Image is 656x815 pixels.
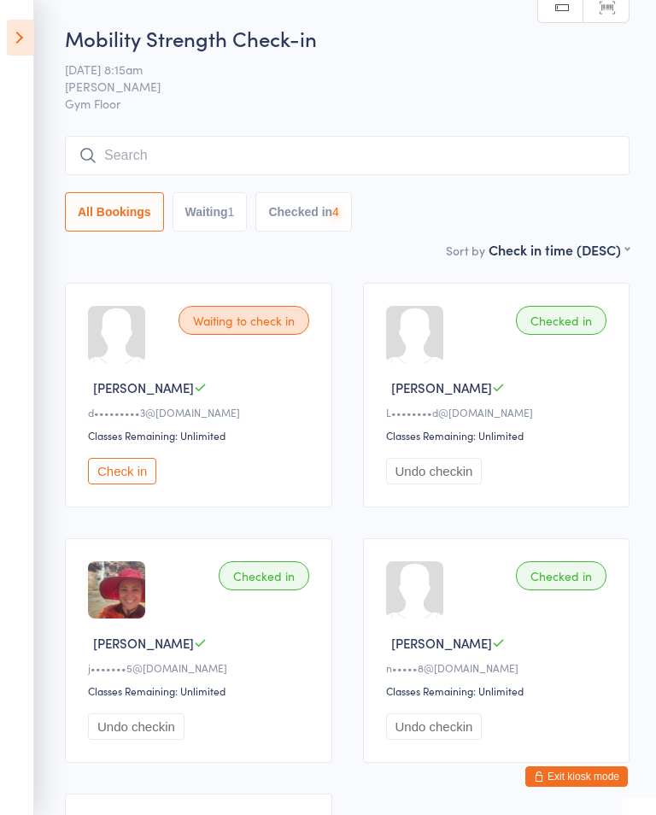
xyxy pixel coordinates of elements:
[525,766,628,787] button: Exit kiosk mode
[65,61,603,78] span: [DATE] 8:15am
[88,561,145,619] img: image1746328566.png
[516,561,606,590] div: Checked in
[386,660,612,675] div: n•••••8@[DOMAIN_NAME]
[88,683,314,698] div: Classes Remaining: Unlimited
[88,713,184,740] button: Undo checkin
[386,405,612,419] div: L••••••••d@[DOMAIN_NAME]
[386,713,483,740] button: Undo checkin
[65,78,603,95] span: [PERSON_NAME]
[489,240,630,259] div: Check in time (DESC)
[88,458,156,484] button: Check in
[228,205,235,219] div: 1
[88,428,314,443] div: Classes Remaining: Unlimited
[391,634,492,652] span: [PERSON_NAME]
[446,242,485,259] label: Sort by
[65,192,164,232] button: All Bookings
[386,683,612,698] div: Classes Remaining: Unlimited
[179,306,309,335] div: Waiting to check in
[88,660,314,675] div: j•••••••5@[DOMAIN_NAME]
[65,24,630,52] h2: Mobility Strength Check-in
[93,378,194,396] span: [PERSON_NAME]
[219,561,309,590] div: Checked in
[516,306,606,335] div: Checked in
[255,192,352,232] button: Checked in4
[332,205,339,219] div: 4
[386,428,612,443] div: Classes Remaining: Unlimited
[65,95,630,112] span: Gym Floor
[65,136,630,175] input: Search
[173,192,248,232] button: Waiting1
[391,378,492,396] span: [PERSON_NAME]
[93,634,194,652] span: [PERSON_NAME]
[88,405,314,419] div: d•••••••••3@[DOMAIN_NAME]
[386,458,483,484] button: Undo checkin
